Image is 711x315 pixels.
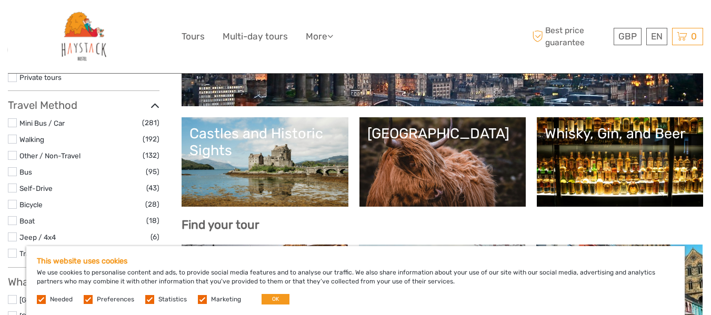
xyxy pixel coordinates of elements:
a: Castles and Historic Sights [189,125,340,199]
a: Other / Non-Travel [19,151,81,160]
a: [GEOGRAPHIC_DATA] [19,296,91,304]
a: Bicycle [19,200,43,209]
a: Walking [19,135,44,144]
p: We're away right now. Please check back later! [15,18,119,27]
span: GBP [618,31,637,42]
label: Needed [50,295,73,304]
span: Best price guarantee [529,25,611,48]
button: OK [262,294,289,304]
span: (132) [143,149,159,161]
h3: What do you want to see? [8,276,159,288]
h3: Travel Method [8,99,159,111]
a: Mini Bus / Car [19,119,65,127]
span: (6) [151,231,159,243]
label: Marketing [211,295,241,304]
div: We use cookies to personalise content and ads, to provide social media features and to analyse ou... [26,246,685,315]
div: [GEOGRAPHIC_DATA] [367,125,518,142]
span: (95) [146,166,159,178]
a: More [306,29,333,44]
div: EN [646,28,667,45]
label: Statistics [158,295,187,304]
label: Preferences [97,295,134,304]
span: 0 [689,31,698,42]
a: Boat [19,217,35,225]
a: Tours [182,29,205,44]
div: Castles and Historic Sights [189,125,340,159]
a: Whisky, Gin, and Beer [545,125,695,199]
b: Find your tour [182,218,259,232]
span: (281) [142,117,159,129]
span: (28) [145,198,159,210]
img: 1301-9aa44bc8-7d90-4b96-8d1a-1ed08fd096df_logo_big.jpg [55,8,113,65]
a: Private tours [19,73,62,82]
a: Jeep / 4x4 [19,233,56,241]
span: (43) [146,182,159,194]
a: Train [19,249,35,258]
span: (192) [143,133,159,145]
button: Open LiveChat chat widget [121,16,134,29]
a: Self-Drive [19,184,53,192]
a: Bus [19,168,32,176]
a: Multi-day tours [223,29,288,44]
a: [GEOGRAPHIC_DATA] [367,125,518,199]
span: (18) [146,215,159,227]
h5: This website uses cookies [37,257,674,266]
div: Whisky, Gin, and Beer [545,125,695,142]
